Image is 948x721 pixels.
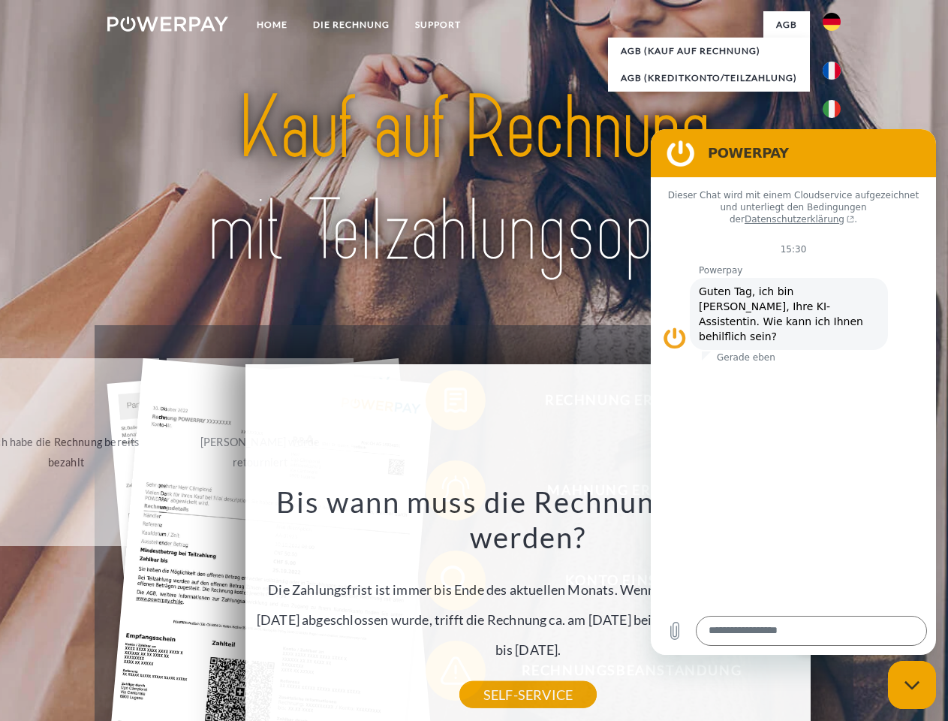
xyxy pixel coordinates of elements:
[254,484,802,695] div: Die Zahlungsfrist ist immer bis Ende des aktuellen Monats. Wenn die Bestellung z.B. am [DATE] abg...
[823,100,841,118] img: it
[651,129,936,655] iframe: Messaging-Fenster
[300,11,402,38] a: DIE RECHNUNG
[888,661,936,709] iframe: Schaltfläche zum Öffnen des Messaging-Fensters; Konversation läuft
[459,681,597,708] a: SELF-SERVICE
[402,11,474,38] a: SUPPORT
[107,17,228,32] img: logo-powerpay-white.svg
[763,11,810,38] a: agb
[608,65,810,92] a: AGB (Kreditkonto/Teilzahlung)
[244,11,300,38] a: Home
[823,13,841,31] img: de
[608,38,810,65] a: AGB (Kauf auf Rechnung)
[176,432,345,472] div: [PERSON_NAME] wurde retourniert
[254,484,802,556] h3: Bis wann muss die Rechnung bezahlt werden?
[143,72,805,288] img: title-powerpay_de.svg
[823,62,841,80] img: fr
